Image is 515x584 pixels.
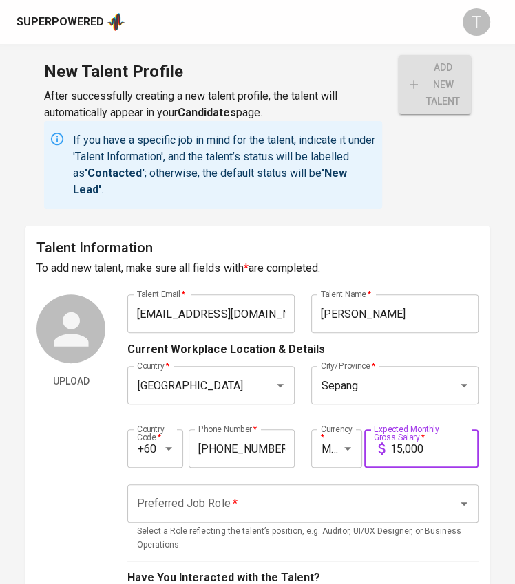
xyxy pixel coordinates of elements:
h6: To add new talent, make sure all fields with are completed. [36,259,478,278]
img: app logo [107,12,125,32]
span: add new talent [410,59,460,110]
button: Open [271,376,290,395]
button: Open [454,376,474,395]
p: Current Workplace Location & Details [127,341,324,358]
p: Select a Role reflecting the talent’s position, e.g. Auditor, UI/UX Designer, or Business Operati... [137,525,468,552]
button: Open [338,439,357,458]
b: 'Contacted' [85,166,145,180]
b: Candidates [178,106,236,119]
h1: New Talent Profile [44,55,382,88]
div: T [463,8,490,36]
h6: Talent Information [36,237,478,259]
p: After successfully creating a new talent profile, the talent will automatically appear in your page. [44,88,382,121]
div: Almost there! Once you've completed all the fields marked with * under 'Talent Information', you'... [399,55,471,114]
button: Open [159,439,178,458]
button: Open [454,494,474,513]
a: Superpoweredapp logo [17,12,125,32]
div: Superpowered [17,14,104,30]
button: Upload [36,369,105,394]
span: Upload [42,373,100,390]
button: add new talent [399,55,471,114]
p: If you have a specific job in mind for the talent, indicate it under 'Talent Information', and th... [73,132,377,198]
